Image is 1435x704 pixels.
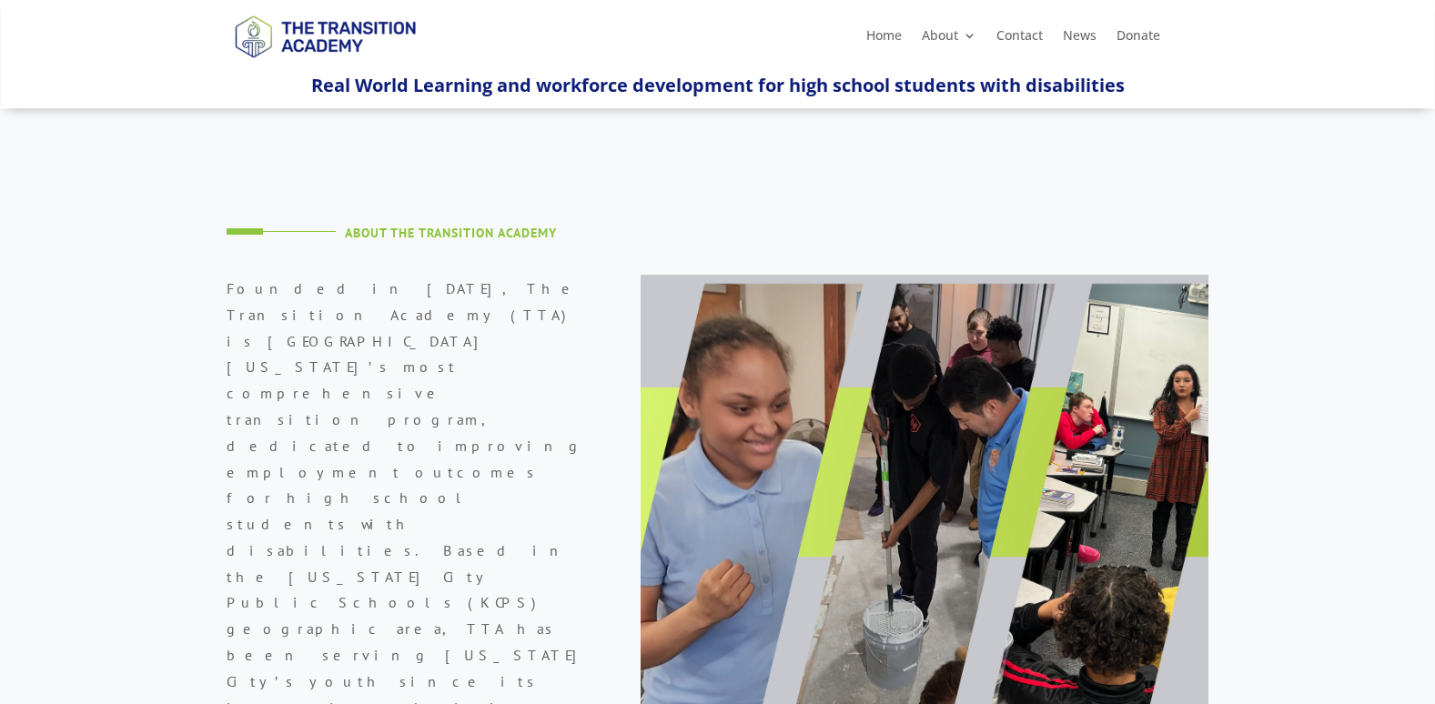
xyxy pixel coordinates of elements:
a: Donate [1117,29,1160,49]
h4: About The Transition Academy [345,226,587,248]
a: News [1063,29,1096,49]
a: Contact [996,29,1043,49]
a: About [922,29,976,49]
a: Home [866,29,902,49]
span: Real World Learning and workforce development for high school students with disabilities [311,73,1125,97]
a: Logo-Noticias [227,55,423,72]
img: TTA Brand_TTA Primary Logo_Horizontal_Light BG [227,4,423,68]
